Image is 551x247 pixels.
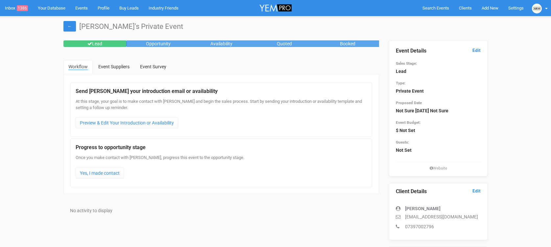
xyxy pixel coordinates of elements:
[396,108,448,113] strong: Not Sure [DATE] Not Sure
[76,144,367,151] legend: Progress to opportunity stage
[472,188,481,194] a: Edit
[532,4,542,13] img: open-uri20231025-2-1afxnye
[396,213,481,220] p: [EMAIL_ADDRESS][DOMAIN_NAME]
[396,47,481,55] legend: Event Details
[396,166,481,171] small: Website
[396,223,481,230] p: 07397002796
[396,101,422,105] small: Proposed Date
[76,117,178,128] a: Preview & Edit Your Introduction or Availability
[396,147,412,153] strong: Not Set
[396,88,424,94] strong: Private Event
[316,40,379,47] div: Booked
[396,69,406,74] strong: Lead
[422,6,449,11] span: Search Events
[135,60,171,73] a: Event Survey
[76,155,367,179] div: Once you make contact with [PERSON_NAME], progress this event to the opportunity stage.
[70,207,372,214] div: No activity to display
[76,168,124,179] a: Yes, I made contact
[17,5,28,11] span: 1386
[396,128,415,133] strong: $ Not Set
[253,40,316,47] div: Quoted
[63,23,488,31] h1: [PERSON_NAME]'s Private Event
[63,60,93,74] a: Workflow
[482,6,498,11] span: Add New
[405,206,441,211] strong: [PERSON_NAME]
[190,40,253,47] div: Availability
[396,140,409,145] small: Guests:
[76,88,367,95] legend: Send [PERSON_NAME] your introduction email or availability
[76,99,367,132] div: At this stage, your goal is to make contact with [PERSON_NAME] and begin the sales process. Start...
[63,21,76,32] a: ←
[93,60,134,73] a: Event Suppliers
[472,47,481,54] a: Edit
[396,188,481,195] legend: Client Details
[63,40,127,47] div: Lead
[396,61,417,66] small: Sales Stage:
[459,6,472,11] span: Clients
[396,81,405,85] small: Type:
[396,120,420,125] small: Event Budget:
[127,40,190,47] div: Opportunity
